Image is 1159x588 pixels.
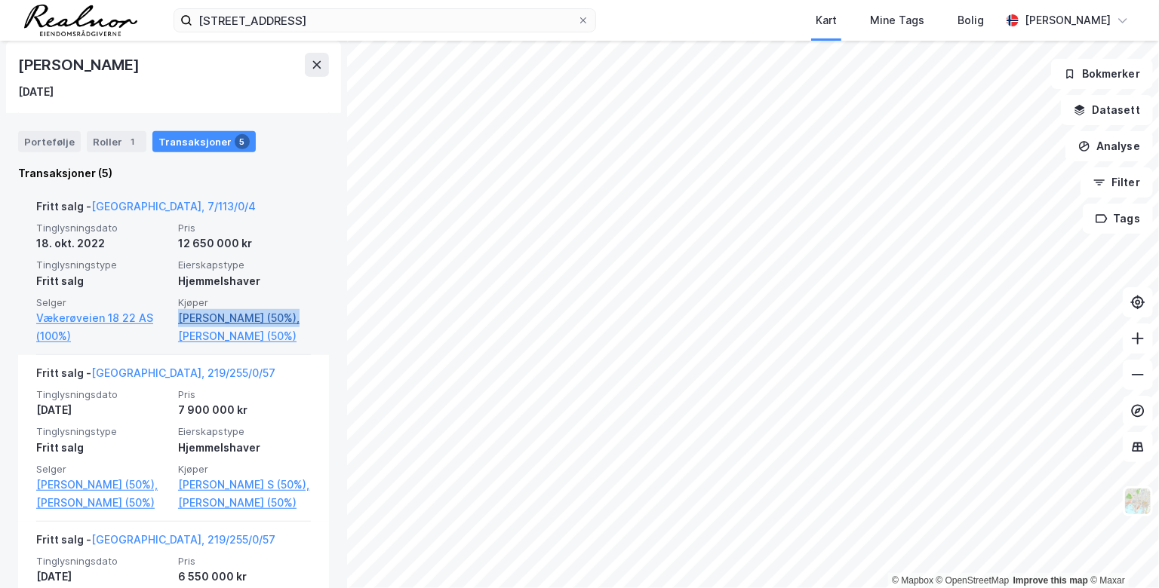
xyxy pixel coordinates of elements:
[87,131,146,152] div: Roller
[1025,11,1111,29] div: [PERSON_NAME]
[36,463,169,476] span: Selger
[178,555,311,568] span: Pris
[1124,487,1152,516] img: Z
[178,568,311,586] div: 6 550 000 kr
[936,575,1010,586] a: OpenStreetMap
[36,272,169,290] div: Fritt salg
[36,425,169,438] span: Tinglysningstype
[91,200,256,213] a: [GEOGRAPHIC_DATA], 7/113/0/4
[1084,516,1159,588] iframe: Chat Widget
[235,134,250,149] div: 5
[36,309,169,345] a: Vækerøveien 18 22 AS (100%)
[18,131,81,152] div: Portefølje
[1081,167,1153,198] button: Filter
[36,531,275,555] div: Fritt salg -
[816,11,837,29] div: Kart
[36,259,169,271] span: Tinglysningstype
[958,11,984,29] div: Bolig
[36,568,169,586] div: [DATE]
[36,494,169,512] a: [PERSON_NAME] (50%)
[1084,516,1159,588] div: Kontrollprogram for chat
[1013,575,1088,586] a: Improve this map
[178,476,311,494] a: [PERSON_NAME] S (50%),
[36,401,169,419] div: [DATE]
[1083,204,1153,234] button: Tags
[178,401,311,419] div: 7 900 000 kr
[152,131,256,152] div: Transaksjoner
[192,9,577,32] input: Søk på adresse, matrikkel, gårdeiere, leietakere eller personer
[36,222,169,234] span: Tinglysningsdato
[36,364,275,388] div: Fritt salg -
[36,388,169,401] span: Tinglysningsdato
[178,234,311,253] div: 12 650 000 kr
[178,222,311,234] span: Pris
[24,5,137,36] img: realnor-logo.934646d98de889bb5806.png
[870,11,924,29] div: Mine Tags
[1065,131,1153,161] button: Analyse
[178,327,311,345] a: [PERSON_NAME] (50%)
[1061,95,1153,125] button: Datasett
[178,309,311,327] a: [PERSON_NAME] (50%),
[178,388,311,401] span: Pris
[178,259,311,271] span: Eierskapstype
[178,425,311,438] span: Eierskapstype
[18,164,329,182] div: Transaksjoner (5)
[892,575,933,586] a: Mapbox
[178,296,311,309] span: Kjøper
[18,83,54,101] div: [DATE]
[125,134,140,149] div: 1
[36,296,169,309] span: Selger
[178,439,311,457] div: Hjemmelshaver
[36,234,169,253] div: 18. okt. 2022
[178,494,311,512] a: [PERSON_NAME] (50%)
[36,439,169,457] div: Fritt salg
[178,463,311,476] span: Kjøper
[91,366,275,379] a: [GEOGRAPHIC_DATA], 219/255/0/57
[91,533,275,546] a: [GEOGRAPHIC_DATA], 219/255/0/57
[36,476,169,494] a: [PERSON_NAME] (50%),
[36,555,169,568] span: Tinglysningsdato
[1051,59,1153,89] button: Bokmerker
[36,198,256,222] div: Fritt salg -
[18,53,142,77] div: [PERSON_NAME]
[178,272,311,290] div: Hjemmelshaver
